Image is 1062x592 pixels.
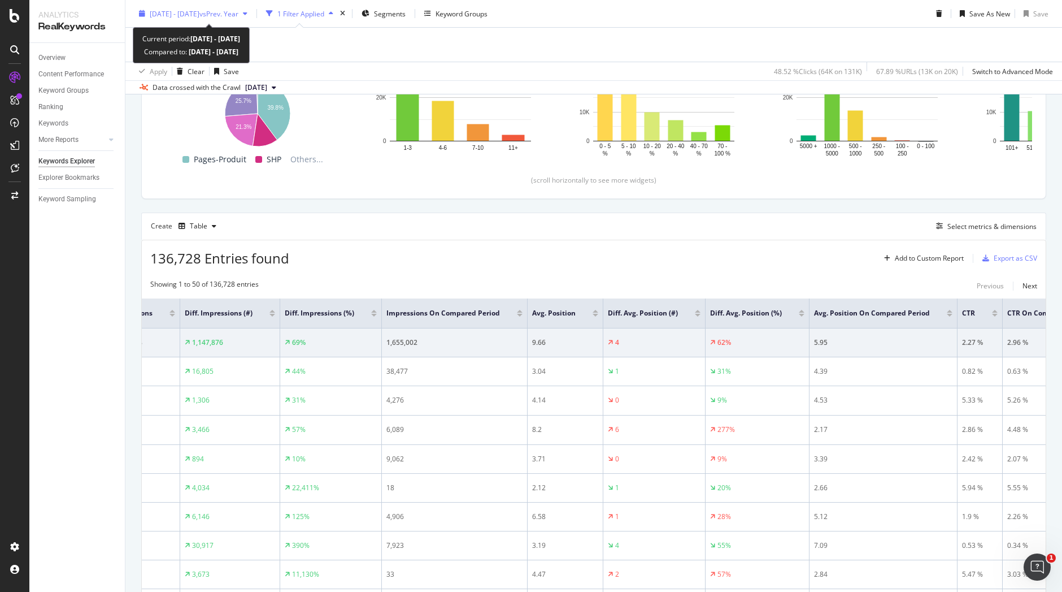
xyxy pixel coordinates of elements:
[192,541,214,551] div: 30,917
[615,512,619,522] div: 1
[472,144,484,150] text: 7-10
[814,425,952,435] div: 2.17
[872,142,885,149] text: 250 -
[626,150,631,156] text: %
[38,118,117,129] a: Keywords
[267,105,283,111] text: 39.8%
[38,9,116,20] div: Analytics
[38,134,106,146] a: More Reports
[383,138,386,144] text: 0
[38,52,117,64] a: Overview
[615,395,619,405] div: 0
[292,425,306,435] div: 57%
[357,5,410,23] button: Segments
[814,512,952,522] div: 5.12
[59,67,87,74] div: Domaine
[245,83,267,93] span: 2025 Aug. 10th
[532,512,598,522] div: 6.58
[151,217,221,235] div: Create
[968,62,1053,80] button: Switch to Advanced Mode
[667,142,685,149] text: 20 - 40
[372,48,549,158] svg: A chart.
[880,249,964,267] button: Add to Custom Report
[338,8,347,19] div: times
[144,45,238,58] div: Compared to:
[898,150,907,156] text: 250
[292,366,306,377] div: 44%
[717,366,731,377] div: 31%
[386,512,523,522] div: 4,906
[38,101,117,113] a: Ranking
[962,308,975,318] span: CTR
[532,366,598,377] div: 3.04
[130,66,139,75] img: tab_keywords_by_traffic_grey.svg
[292,569,319,580] div: 11,130%
[717,338,731,348] div: 62%
[188,66,204,76] div: Clear
[849,150,862,156] text: 1000
[717,483,731,493] div: 20%
[190,223,207,230] div: Table
[532,541,598,551] div: 3.19
[192,338,223,348] div: 1,147,876
[38,68,104,80] div: Content Performance
[277,8,324,18] div: 1 Filter Applied
[874,150,883,156] text: 500
[286,153,328,166] span: Others...
[690,142,708,149] text: 40 - 70
[38,85,89,97] div: Keyword Groups
[643,142,661,149] text: 10 - 20
[962,483,998,493] div: 5.94 %
[169,75,345,148] svg: A chart.
[717,454,727,464] div: 9%
[134,62,167,80] button: Apply
[386,569,523,580] div: 33
[38,134,79,146] div: More Reports
[292,454,306,464] div: 10%
[285,308,354,318] span: Diff. Impressions (%)
[814,454,952,464] div: 3.39
[532,569,598,580] div: 4.47
[849,142,862,149] text: 500 -
[977,281,1004,291] div: Previous
[111,395,175,405] div: 5,582
[292,395,306,405] div: 31%
[800,142,817,149] text: 5000 +
[155,175,1032,185] div: (scroll horizontally to see more widgets)
[576,48,752,158] div: A chart.
[224,66,239,76] div: Save
[150,8,199,18] span: [DATE] - [DATE]
[241,81,281,94] button: [DATE]
[38,68,117,80] a: Content Performance
[814,338,952,348] div: 5.95
[1022,281,1037,291] div: Next
[134,5,252,23] button: [DATE] - [DATE]vsPrev. Year
[236,124,251,130] text: 21.3%
[1033,8,1048,18] div: Save
[962,366,998,377] div: 0.82 %
[386,454,523,464] div: 9,062
[932,219,1037,233] button: Select metrics & dimensions
[790,138,793,144] text: 0
[977,279,1004,293] button: Previous
[876,66,958,76] div: 67.89 % URLs ( 13K on 20K )
[38,193,96,205] div: Keyword Sampling
[962,512,998,522] div: 1.9 %
[192,483,210,493] div: 4,034
[185,308,253,318] span: Diff. Impressions (#)
[615,454,619,464] div: 0
[1047,554,1056,563] span: 1
[38,101,63,113] div: Ranking
[717,142,727,149] text: 70 -
[962,541,998,551] div: 0.53 %
[376,94,386,101] text: 20K
[194,153,246,166] span: Pages-Produit
[439,144,447,150] text: 4-6
[111,512,175,522] div: 11,052
[374,8,406,18] span: Segments
[603,150,608,156] text: %
[111,454,175,464] div: 9,956
[38,85,117,97] a: Keyword Groups
[192,395,210,405] div: 1,306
